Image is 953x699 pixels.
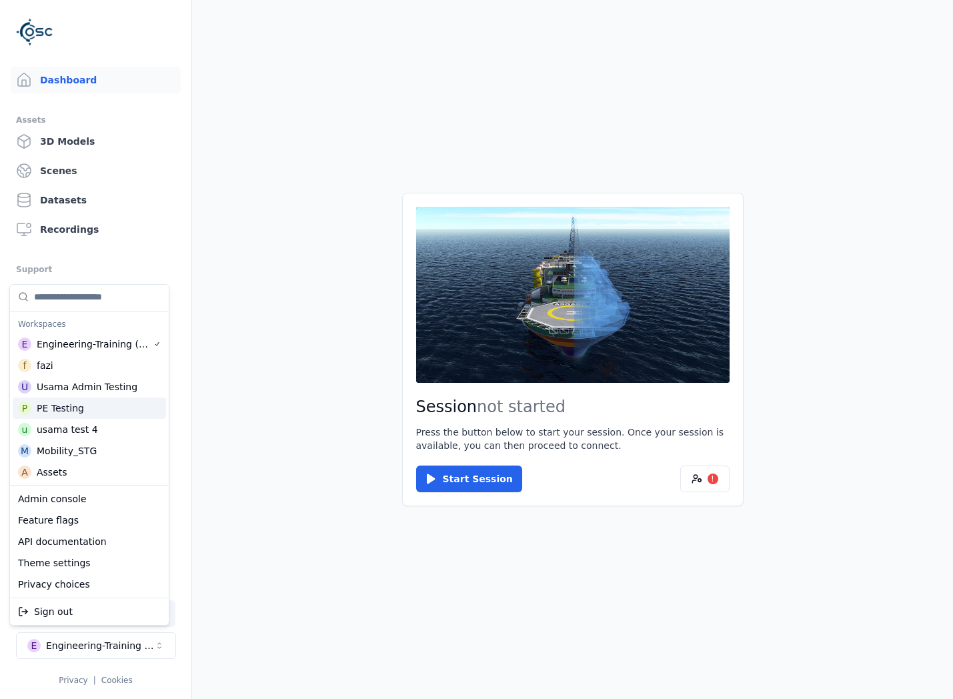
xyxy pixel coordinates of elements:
div: U [18,380,31,394]
div: f [18,359,31,372]
div: Feature flags [13,510,166,531]
div: usama test 4 [37,423,98,436]
div: Mobility_STG [37,444,97,458]
div: API documentation [13,531,166,552]
div: E [18,337,31,351]
div: Theme settings [13,552,166,574]
div: A [18,466,31,479]
div: Suggestions [10,285,169,485]
div: PE Testing [37,402,84,415]
div: fazi [37,359,53,372]
div: Sign out [13,601,166,622]
div: Usama Admin Testing [37,380,137,394]
div: P [18,402,31,415]
div: Assets [37,466,67,479]
div: M [18,444,31,458]
div: Engineering-Training (SSO Staging) [37,337,153,351]
div: u [18,423,31,436]
div: Suggestions [10,486,169,598]
div: Workspaces [13,315,166,333]
div: Suggestions [10,598,169,625]
div: Privacy choices [13,574,166,595]
div: Admin console [13,488,166,510]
